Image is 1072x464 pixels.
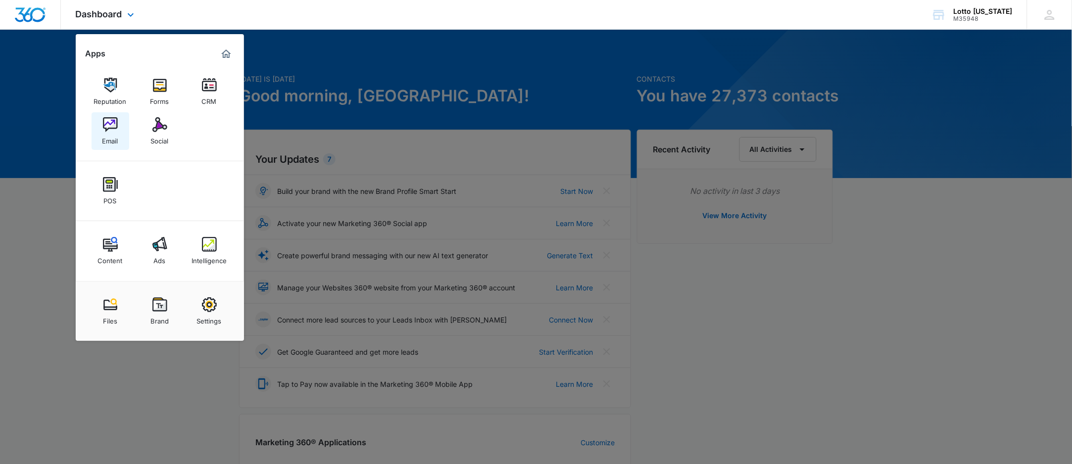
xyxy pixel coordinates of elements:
div: Brand [150,312,169,325]
a: CRM [191,73,228,110]
div: Reputation [94,93,127,105]
a: Email [92,112,129,150]
a: Forms [141,73,179,110]
div: Forms [150,93,169,105]
a: Content [92,232,129,270]
div: account name [954,7,1013,15]
div: POS [104,192,117,205]
h2: Apps [86,49,106,58]
a: Marketing 360® Dashboard [218,46,234,62]
div: Files [103,312,117,325]
a: Reputation [92,73,129,110]
div: Social [151,132,169,145]
div: CRM [202,93,217,105]
div: Email [102,132,118,145]
div: Settings [197,312,222,325]
div: Intelligence [192,252,227,265]
div: Content [98,252,123,265]
a: Settings [191,292,228,330]
a: POS [92,172,129,210]
a: Social [141,112,179,150]
div: Ads [154,252,166,265]
a: Brand [141,292,179,330]
span: Dashboard [76,9,122,19]
a: Ads [141,232,179,270]
a: Intelligence [191,232,228,270]
div: account id [954,15,1013,22]
a: Files [92,292,129,330]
